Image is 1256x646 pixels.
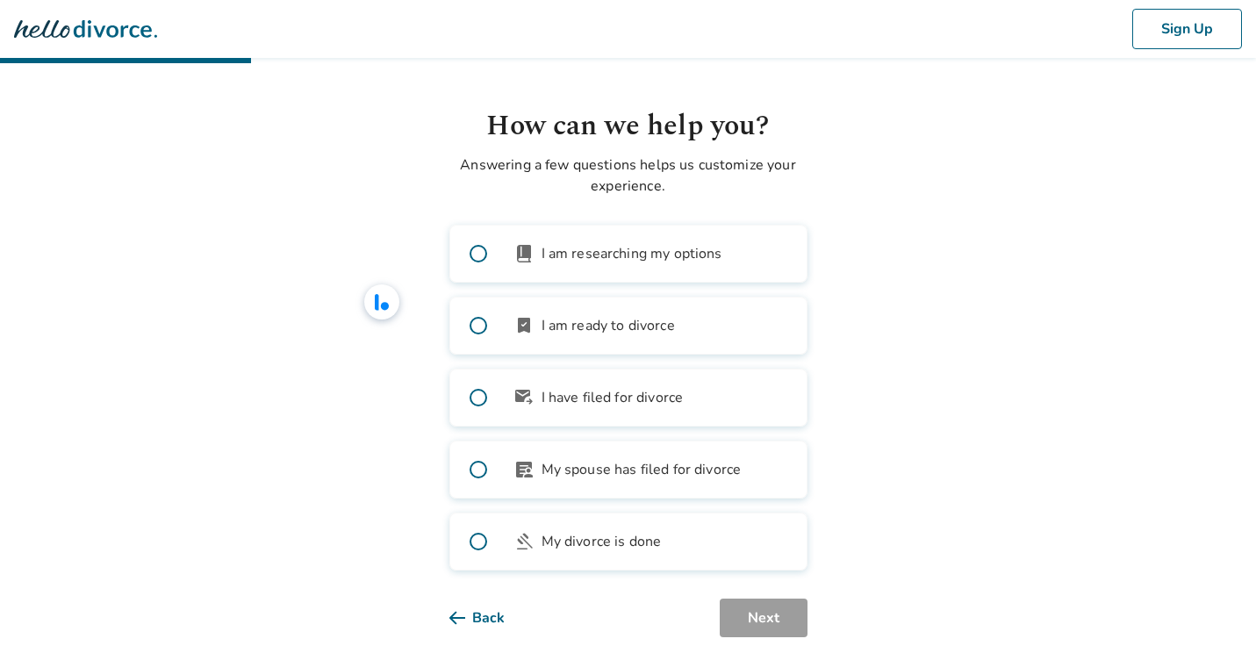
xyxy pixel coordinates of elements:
span: I am ready to divorce [542,315,675,336]
iframe: Chat Widget [1168,562,1256,646]
span: book_2 [513,243,535,264]
span: gavel [513,531,535,552]
button: Next [720,599,807,637]
span: outgoing_mail [513,387,535,408]
span: My divorce is done [542,531,662,552]
button: Sign Up [1132,9,1242,49]
span: article_person [513,459,535,480]
h1: How can we help you? [449,105,807,147]
span: I have filed for divorce [542,387,684,408]
p: Answering a few questions helps us customize your experience. [449,154,807,197]
span: I am researching my options [542,243,722,264]
span: My spouse has filed for divorce [542,459,742,480]
button: Back [449,599,533,637]
span: bookmark_check [513,315,535,336]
